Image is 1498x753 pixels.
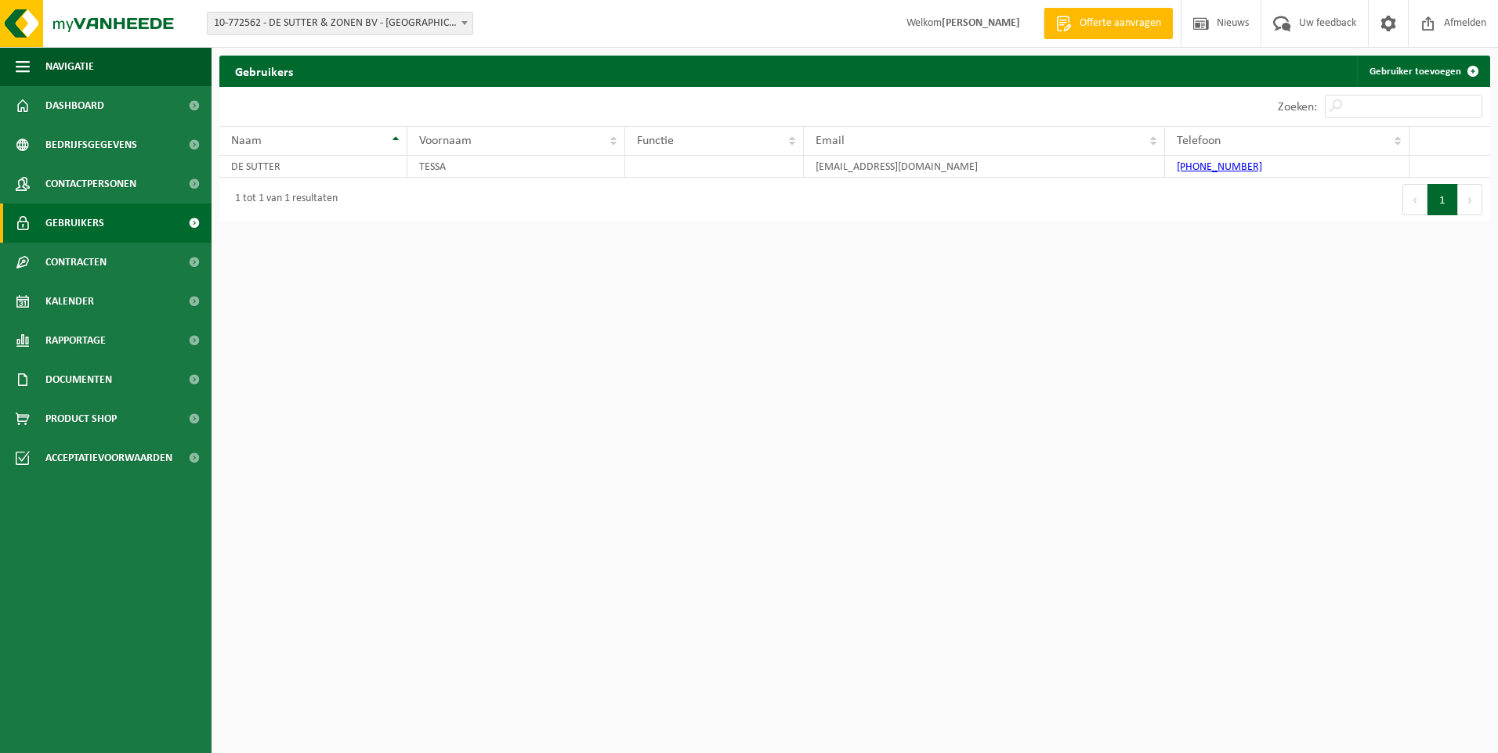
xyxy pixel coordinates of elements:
span: Telefoon [1177,135,1221,147]
td: DE SUTTER [219,156,407,178]
button: Previous [1402,184,1427,215]
a: [PHONE_NUMBER] [1177,161,1262,173]
td: [EMAIL_ADDRESS][DOMAIN_NAME] [804,156,1165,178]
span: Naam [231,135,262,147]
a: Offerte aanvragen [1044,8,1173,39]
span: Rapportage [45,321,106,360]
a: Gebruiker toevoegen [1357,56,1489,87]
div: 1 tot 1 van 1 resultaten [227,186,338,214]
span: Acceptatievoorwaarden [45,438,172,477]
span: Contracten [45,243,107,282]
span: Documenten [45,360,112,399]
span: Contactpersonen [45,164,136,204]
strong: [PERSON_NAME] [942,17,1020,29]
span: 10-772562 - DE SUTTER & ZONEN BV - OUDENAARDE [208,13,472,34]
span: Offerte aanvragen [1076,16,1165,31]
span: Gebruikers [45,204,104,243]
h2: Gebruikers [219,56,309,86]
span: Bedrijfsgegevens [45,125,137,164]
span: Voornaam [419,135,472,147]
button: Next [1458,184,1482,215]
span: Dashboard [45,86,104,125]
span: Product Shop [45,399,117,438]
label: Zoeken: [1278,101,1317,113]
button: 1 [1427,184,1458,215]
span: Email [816,135,845,147]
td: TESSA [407,156,625,178]
span: Functie [637,135,674,147]
span: Kalender [45,282,94,321]
span: 10-772562 - DE SUTTER & ZONEN BV - OUDENAARDE [207,12,473,35]
span: Navigatie [45,47,94,86]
